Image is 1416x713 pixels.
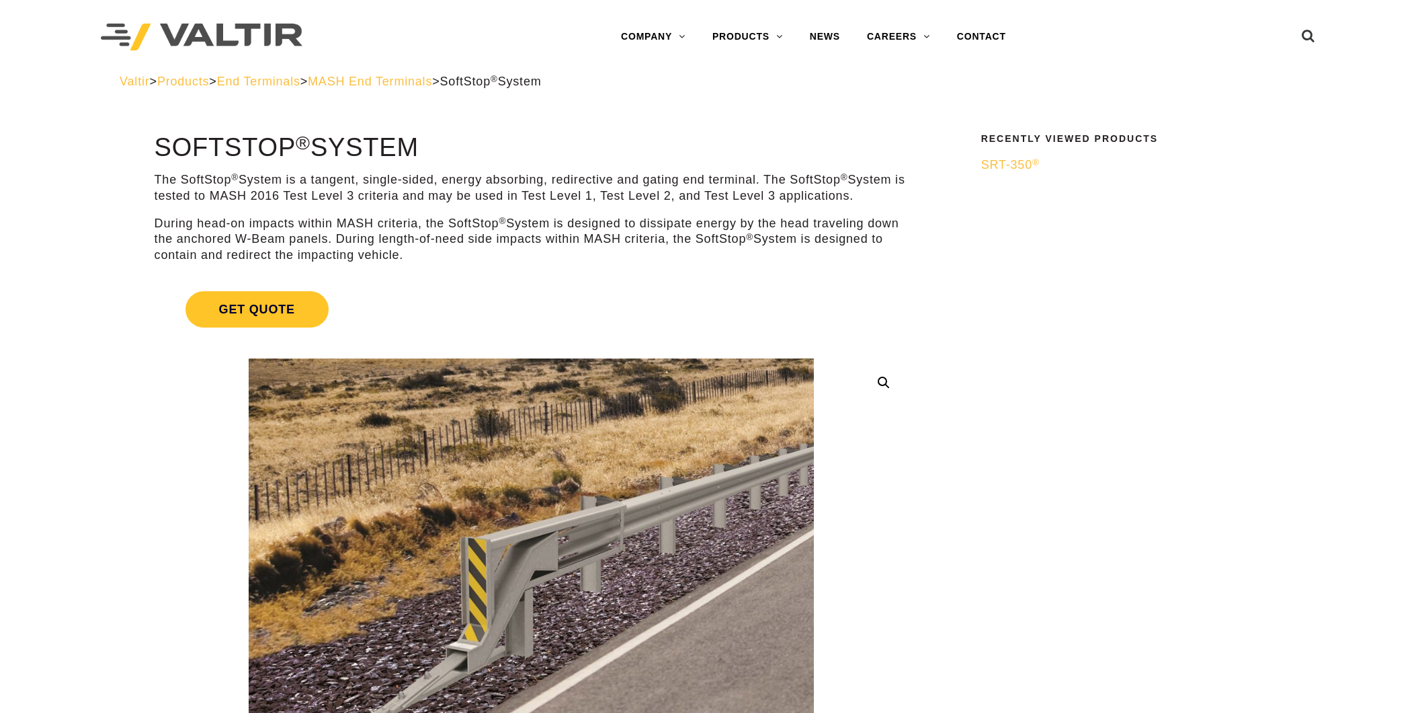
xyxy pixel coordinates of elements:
span: Get Quote [185,291,329,328]
sup: ® [491,74,498,84]
a: CONTACT [944,24,1019,50]
a: PRODUCTS [699,24,796,50]
p: The SoftStop System is a tangent, single-sided, energy absorbing, redirective and gating end term... [155,172,908,204]
sup: ® [231,172,239,182]
p: During head-on impacts within MASH criteria, the SoftStop System is designed to dissipate energy ... [155,216,908,263]
span: SRT-350 [981,158,1040,172]
a: COMPANY [608,24,699,50]
a: Get Quote [155,275,908,344]
sup: ® [841,172,848,182]
sup: ® [499,216,506,226]
sup: ® [746,232,753,242]
a: SRT-350® [981,157,1288,173]
sup: ® [296,132,310,153]
a: End Terminals [217,75,300,88]
a: Products [157,75,209,88]
h2: Recently Viewed Products [981,134,1288,144]
a: CAREERS [853,24,944,50]
sup: ® [1032,157,1040,167]
a: MASH End Terminals [308,75,432,88]
a: Valtir [120,75,149,88]
img: Valtir [101,24,302,51]
a: NEWS [796,24,853,50]
div: > > > > [120,74,1296,89]
span: SoftStop System [440,75,542,88]
h1: SoftStop System [155,134,908,162]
